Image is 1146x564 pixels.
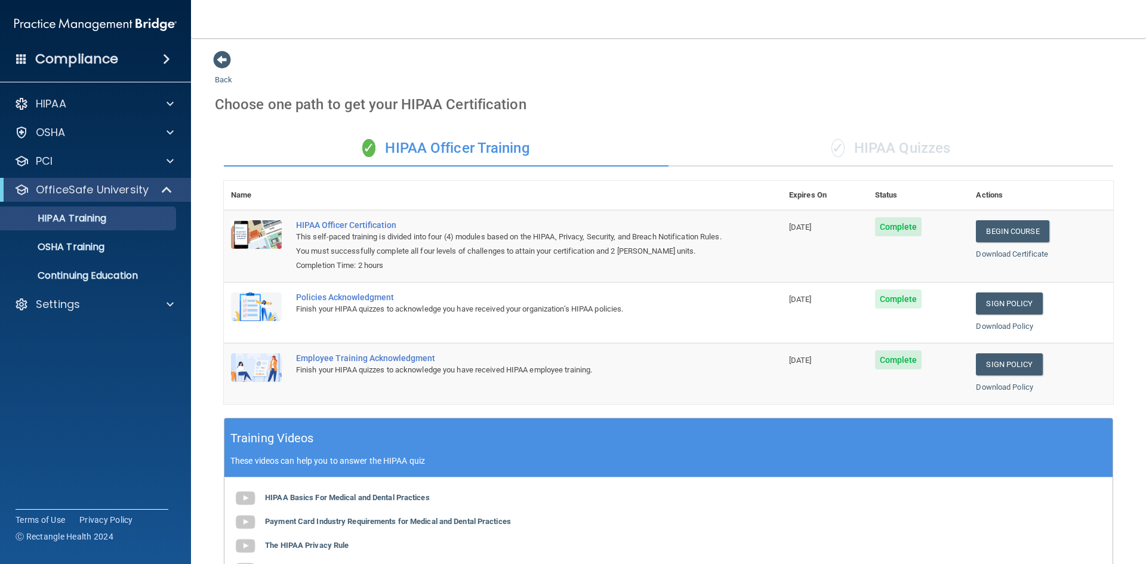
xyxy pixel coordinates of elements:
[8,212,106,224] p: HIPAA Training
[8,241,104,253] p: OSHA Training
[265,541,349,550] b: The HIPAA Privacy Rule
[296,302,722,316] div: Finish your HIPAA quizzes to acknowledge you have received your organization’s HIPAA policies.
[14,154,174,168] a: PCI
[296,258,722,273] div: Completion Time: 2 hours
[14,183,173,197] a: OfficeSafe University
[875,350,922,369] span: Complete
[233,534,257,558] img: gray_youtube_icon.38fcd6cc.png
[789,356,812,365] span: [DATE]
[976,383,1033,392] a: Download Policy
[668,131,1113,167] div: HIPAA Quizzes
[14,13,177,36] img: PMB logo
[36,154,53,168] p: PCI
[362,139,375,157] span: ✓
[36,97,66,111] p: HIPAA
[36,125,66,140] p: OSHA
[296,230,722,258] div: This self-paced training is divided into four (4) modules based on the HIPAA, Privacy, Security, ...
[224,181,289,210] th: Name
[868,181,969,210] th: Status
[976,292,1042,315] a: Sign Policy
[976,220,1049,242] a: Begin Course
[233,510,257,534] img: gray_youtube_icon.38fcd6cc.png
[789,223,812,232] span: [DATE]
[14,97,174,111] a: HIPAA
[782,181,868,210] th: Expires On
[8,270,171,282] p: Continuing Education
[230,456,1107,466] p: These videos can help you to answer the HIPAA quiz
[296,292,722,302] div: Policies Acknowledgment
[296,353,722,363] div: Employee Training Acknowledgment
[789,295,812,304] span: [DATE]
[831,139,845,157] span: ✓
[36,183,149,197] p: OfficeSafe University
[14,297,174,312] a: Settings
[215,61,232,84] a: Back
[296,363,722,377] div: Finish your HIPAA quizzes to acknowledge you have received HIPAA employee training.
[976,322,1033,331] a: Download Policy
[296,220,722,230] a: HIPAA Officer Certification
[875,289,922,309] span: Complete
[215,87,1122,122] div: Choose one path to get your HIPAA Certification
[79,514,133,526] a: Privacy Policy
[265,493,430,502] b: HIPAA Basics For Medical and Dental Practices
[233,486,257,510] img: gray_youtube_icon.38fcd6cc.png
[265,517,511,526] b: Payment Card Industry Requirements for Medical and Dental Practices
[875,217,922,236] span: Complete
[35,51,118,67] h4: Compliance
[16,514,65,526] a: Terms of Use
[969,181,1113,210] th: Actions
[14,125,174,140] a: OSHA
[230,428,314,449] h5: Training Videos
[16,531,113,543] span: Ⓒ Rectangle Health 2024
[976,249,1048,258] a: Download Certificate
[224,131,668,167] div: HIPAA Officer Training
[36,297,80,312] p: Settings
[976,353,1042,375] a: Sign Policy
